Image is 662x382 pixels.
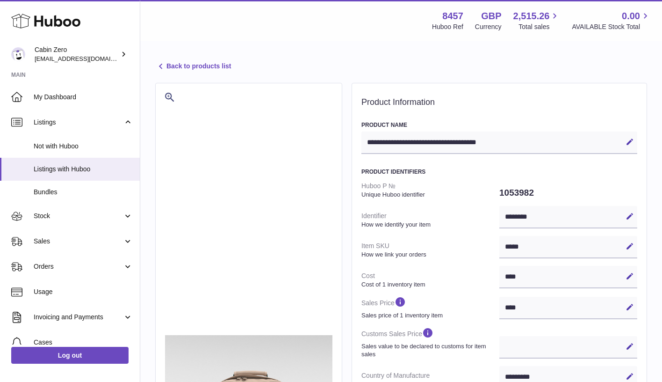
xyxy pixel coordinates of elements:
a: Log out [11,347,129,364]
img: debbychu@cabinzero.com [11,47,25,61]
strong: Cost of 1 inventory item [361,280,497,289]
dt: Customs Sales Price [361,323,499,362]
strong: Sales value to be declared to customs for item sales [361,342,497,359]
dt: Cost [361,268,499,292]
span: My Dashboard [34,93,133,102]
h2: Product Information [361,97,637,108]
strong: Sales price of 1 inventory item [361,311,497,320]
strong: How we link your orders [361,250,497,259]
h3: Product Name [361,121,637,129]
span: Usage [34,287,133,296]
a: 0.00 AVAILABLE Stock Total [572,10,651,31]
span: 2,515.26 [513,10,550,22]
span: Total sales [518,22,560,31]
span: Sales [34,237,123,246]
strong: How we identify your item [361,220,497,229]
span: Listings [34,118,123,127]
span: Stock [34,212,123,220]
strong: GBP [481,10,501,22]
span: Bundles [34,188,133,197]
span: Invoicing and Payments [34,313,123,322]
span: Orders [34,262,123,271]
div: Cabin Zero [35,45,119,63]
span: 0.00 [622,10,640,22]
dt: Identifier [361,208,499,232]
dd: 1053982 [499,183,637,203]
a: 2,515.26 Total sales [513,10,561,31]
strong: Unique Huboo identifier [361,191,497,199]
span: AVAILABLE Stock Total [572,22,651,31]
h3: Product Identifiers [361,168,637,176]
span: [EMAIL_ADDRESS][DOMAIN_NAME] [35,55,137,62]
div: Currency [475,22,502,31]
span: Not with Huboo [34,142,133,151]
dt: Sales Price [361,292,499,323]
dt: Item SKU [361,238,499,262]
span: Listings with Huboo [34,165,133,174]
a: Back to products list [155,61,231,72]
dt: Huboo P № [361,178,499,202]
strong: 8457 [442,10,463,22]
span: Cases [34,338,133,347]
div: Huboo Ref [432,22,463,31]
